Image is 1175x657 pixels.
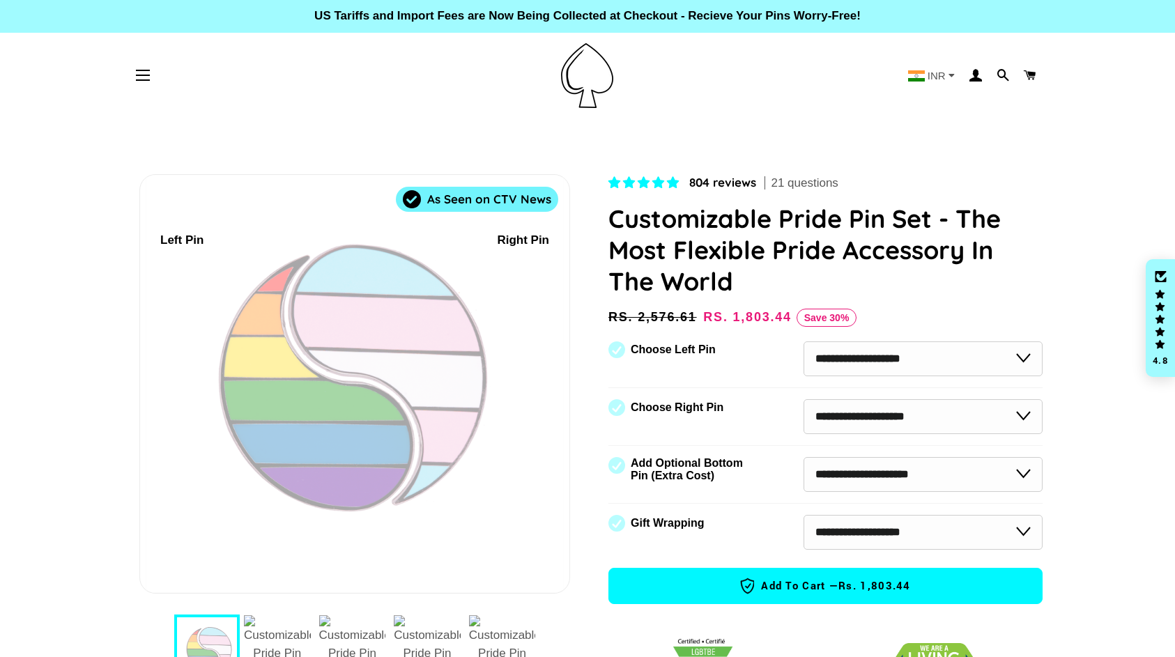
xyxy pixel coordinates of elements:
[608,568,1043,604] button: Add to Cart —Rs. 1,803.44
[608,176,682,190] span: 4.83 stars
[631,401,723,414] label: Choose Right Pin
[797,309,857,327] span: Save 30%
[497,231,549,250] div: Right Pin
[703,310,792,324] span: Rs. 1,803.44
[631,457,748,482] label: Add Optional Bottom Pin (Extra Cost)
[630,577,1021,595] span: Add to Cart —
[140,175,569,593] div: 1 / 7
[928,70,946,81] span: INR
[1146,259,1175,378] div: Click to open Judge.me floating reviews tab
[631,343,716,356] label: Choose Left Pin
[689,175,756,190] span: 804 reviews
[608,203,1043,297] h1: Customizable Pride Pin Set - The Most Flexible Pride Accessory In The World
[838,578,911,593] span: Rs. 1,803.44
[608,307,700,327] span: Rs. 2,576.61
[1152,356,1169,365] div: 4.8
[561,43,613,108] img: Pin-Ace
[631,517,704,530] label: Gift Wrapping
[771,175,838,192] span: 21 questions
